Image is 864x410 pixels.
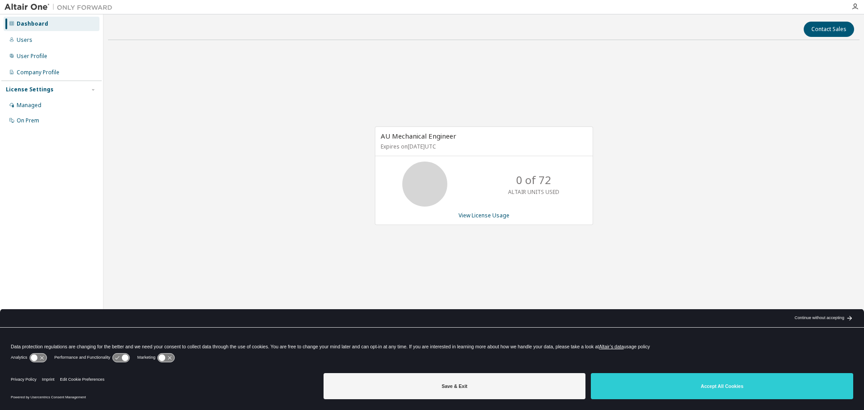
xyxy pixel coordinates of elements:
p: ALTAIR UNITS USED [508,188,559,196]
p: 0 of 72 [516,172,551,188]
button: Contact Sales [804,22,854,37]
img: Altair One [4,3,117,12]
div: Company Profile [17,69,59,76]
div: Users [17,36,32,44]
a: View License Usage [459,212,509,219]
div: License Settings [6,86,54,93]
div: User Profile [17,53,47,60]
div: Dashboard [17,20,48,27]
span: AU Mechanical Engineer [381,131,456,140]
div: Managed [17,102,41,109]
p: Expires on [DATE] UTC [381,143,585,150]
div: On Prem [17,117,39,124]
